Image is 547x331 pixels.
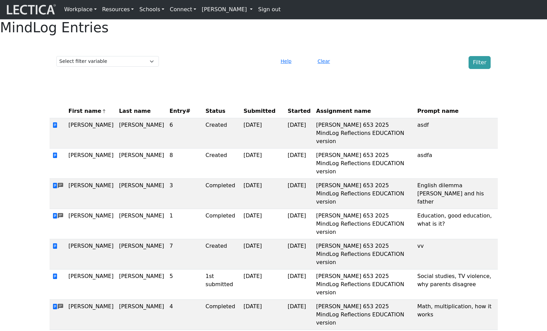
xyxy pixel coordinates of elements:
th: Last name [116,104,167,118]
td: [DATE] [285,209,313,239]
span: view [52,273,58,280]
td: [DATE] [285,239,313,269]
a: Sign out [255,3,283,16]
span: view [52,182,58,189]
td: Social studies, TV violence, why parents disagree [415,269,497,300]
td: Math, multiplication, how it works [415,300,497,330]
td: [DATE] [285,149,313,179]
td: [PERSON_NAME] 653 2025 MindLog Reflections EDUCATION version [313,239,415,269]
span: Prompt name [417,107,459,115]
td: [PERSON_NAME] 653 2025 MindLog Reflections EDUCATION version [313,118,415,149]
td: asdfa [415,149,497,179]
td: [PERSON_NAME] 653 2025 MindLog Reflections EDUCATION version [313,269,415,300]
td: [PERSON_NAME] [116,269,167,300]
a: Resources [99,3,137,16]
span: Status [205,107,225,115]
td: [PERSON_NAME] [66,149,116,179]
a: [PERSON_NAME] [199,3,255,16]
td: [DATE] [241,149,285,179]
button: Filter [469,56,491,69]
td: [DATE] [285,300,313,330]
td: [PERSON_NAME] [66,179,116,209]
td: [DATE] [241,209,285,239]
td: 6 [167,118,203,149]
td: [PERSON_NAME] 653 2025 MindLog Reflections EDUCATION version [313,300,415,330]
td: [PERSON_NAME] [116,149,167,179]
td: [DATE] [241,269,285,300]
a: Schools [136,3,167,16]
td: [PERSON_NAME] [116,239,167,269]
td: [PERSON_NAME] [66,118,116,149]
td: [PERSON_NAME] [116,300,167,330]
td: English dilemma [PERSON_NAME] and his father [415,179,497,209]
td: 8 [167,149,203,179]
span: Assignment name [316,107,371,115]
span: view [52,213,58,219]
td: Created [203,118,241,149]
a: Connect [167,3,199,16]
td: [PERSON_NAME] 653 2025 MindLog Reflections EDUCATION version [313,179,415,209]
td: [PERSON_NAME] 653 2025 MindLog Reflections EDUCATION version [313,149,415,179]
td: [DATE] [285,118,313,149]
td: 1st submitted [203,269,241,300]
td: [PERSON_NAME] [116,209,167,239]
span: comments [58,212,63,220]
span: view [52,243,58,249]
td: Completed [203,179,241,209]
td: 5 [167,269,203,300]
td: Completed [203,300,241,330]
td: Completed [203,209,241,239]
span: view [52,303,58,310]
td: Created [203,149,241,179]
td: Created [203,239,241,269]
span: Entry# [169,107,200,115]
td: [PERSON_NAME] [66,300,116,330]
td: [PERSON_NAME] [116,179,167,209]
span: comments [58,182,63,190]
span: Submitted [243,107,275,115]
td: 3 [167,179,203,209]
a: Help [278,58,295,64]
td: [DATE] [285,179,313,209]
td: [DATE] [285,269,313,300]
td: Education, good education, what is it? [415,209,497,239]
span: view [52,152,58,159]
button: Help [278,56,295,67]
td: 7 [167,239,203,269]
span: First name [69,107,107,115]
td: [PERSON_NAME] [66,209,116,239]
td: [DATE] [241,239,285,269]
td: [PERSON_NAME] [116,118,167,149]
th: Started [285,104,313,118]
span: comments [58,303,63,311]
td: [DATE] [241,118,285,149]
td: 4 [167,300,203,330]
td: 1 [167,209,203,239]
td: vv [415,239,497,269]
td: asdf [415,118,497,149]
a: Workplace [61,3,99,16]
td: [DATE] [241,179,285,209]
td: [PERSON_NAME] 653 2025 MindLog Reflections EDUCATION version [313,209,415,239]
button: Clear [314,56,333,67]
td: [DATE] [241,300,285,330]
td: [PERSON_NAME] [66,269,116,300]
td: [PERSON_NAME] [66,239,116,269]
img: lecticalive [5,3,56,16]
span: view [52,122,58,128]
